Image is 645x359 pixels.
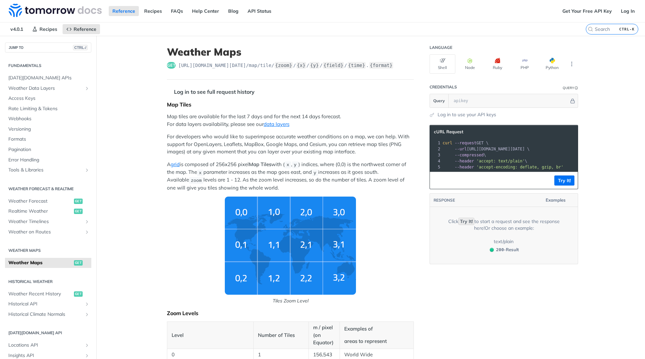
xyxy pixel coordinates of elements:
button: Try It! [554,175,574,186]
p: 1 [258,351,304,359]
a: Log In [617,6,638,16]
span: curl [443,141,452,145]
a: Pagination [5,145,91,155]
a: Weather Forecastget [5,196,91,206]
button: JUMP TOCTRL-/ [5,43,91,53]
a: Tools & LibrariesShow subpages for Tools & Libraries [5,165,91,175]
div: 5 [430,164,441,170]
span: 200 [490,248,494,252]
span: \ [443,153,486,157]
h2: Weather Maps [5,247,91,254]
span: Recipes [39,26,57,32]
button: Show subpages for Locations API [84,343,90,348]
p: Number of Tiles [258,332,304,339]
span: get [74,199,83,204]
span: Weather Data Layers [8,85,83,92]
p: 156,543 [313,351,335,359]
code: Try It! [458,218,474,225]
button: Ruby [484,54,510,74]
span: --header [455,159,474,163]
span: Pagination [8,146,90,153]
span: Historical Climate Normals [8,311,83,318]
p: areas to represent [344,338,409,345]
button: 200200-Result [486,246,521,253]
span: CTRL-/ [73,45,88,50]
span: Webhooks [8,116,90,122]
a: API Status [244,6,275,16]
span: v4.0.1 [7,24,27,34]
a: Recipes [141,6,166,16]
span: Access Keys [8,95,90,102]
span: 'accept: text/plain' [476,159,525,163]
span: get [167,62,176,69]
span: https://api.tomorrow.io/v4/map/tile/{zoom}/{x}/{y}/{field}/{time}.{format} [178,62,393,69]
button: Copy to clipboard [433,175,443,186]
button: Show subpages for Tools & Libraries [84,167,90,173]
span: x [199,170,201,175]
span: --compressed [455,153,484,157]
img: Tomorrow.io Weather API Docs [9,4,102,17]
button: Show subpages for Weather Timelines [84,219,90,224]
span: [URL][DOMAIN_NAME][DATE] \ [443,147,530,151]
a: Formats [5,134,91,144]
span: get [74,291,83,297]
button: cURL Request [432,129,471,135]
button: Node [457,54,483,74]
a: Historical APIShow subpages for Historical API [5,299,91,309]
span: cURL Request [434,129,463,135]
button: Show subpages for Weather Data Layers [84,86,90,91]
div: text/plain [494,238,514,245]
span: Formats [8,136,90,143]
span: Weather Recent History [8,291,72,297]
label: {zoom} [275,62,293,69]
input: apikey [450,94,569,107]
p: A is composed of 256x256 pixel with ( , ) indices, where (0,0) is the northwest corner of the map... [167,161,414,192]
kbd: CTRL-K [618,26,636,32]
div: 1 [430,140,441,146]
div: Credentials [430,84,457,90]
p: 0 [172,351,249,359]
p: m / pixel (on Equator) [313,324,335,347]
label: {format} [369,62,393,69]
h2: Weather Forecast & realtime [5,186,91,192]
span: y [313,170,316,175]
p: For developers who would like to superimpose accurate weather conditions on a map, we can help. W... [167,133,414,156]
a: FAQs [167,6,187,16]
button: Show subpages for Insights API [84,353,90,358]
span: Reference [74,26,96,32]
span: x [286,162,289,167]
label: {time} [348,62,366,69]
p: Examples of [344,325,409,333]
span: Realtime Weather [8,208,72,215]
button: Show subpages for Weather on Routes [84,229,90,235]
span: Tools & Libraries [8,167,83,173]
span: 'accept-encoding: deflate, gzip, br' [476,165,563,169]
button: Show subpages for Historical API [84,301,90,307]
span: --request [455,141,476,145]
span: Weather Forecast [8,198,72,205]
a: Help Center [188,6,223,16]
a: grid [171,161,180,167]
div: Log in to see full request history [167,88,255,96]
button: Hide [569,97,576,104]
div: Zoom Levels [167,310,414,316]
span: get [74,260,83,266]
div: Query [563,85,574,90]
a: Access Keys [5,93,91,103]
h2: [DATE][DOMAIN_NAME] API [5,330,91,336]
svg: More ellipsis [569,61,575,67]
span: Weather Timelines [8,218,83,225]
span: Query [433,98,445,104]
svg: Search [588,26,593,32]
label: {x} [296,62,306,69]
img: weather-grid-map.png [225,197,356,295]
a: Weather TimelinesShow subpages for Weather Timelines [5,217,91,227]
div: QueryInformation [563,85,578,90]
span: Examples [546,197,566,204]
p: Map tiles are available for the last 7 days and for the next 14 days forecast. For data layers av... [167,113,414,128]
span: GET \ [443,141,488,145]
a: Webhooks [5,114,91,124]
strong: Map Tiles [249,161,271,167]
span: y [294,162,296,167]
span: Versioning [8,126,90,133]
